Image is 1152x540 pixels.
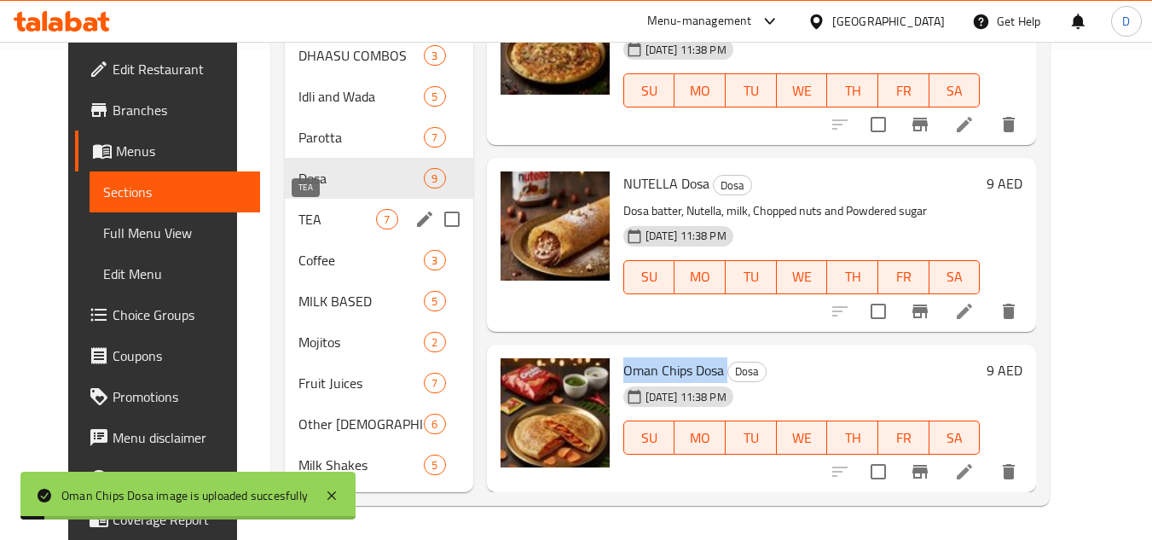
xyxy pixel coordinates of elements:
a: Menu disclaimer [75,417,261,458]
span: Milk Shakes [298,455,424,475]
span: Oman Chips Dosa [623,357,724,383]
div: MILK BASED5 [285,281,472,322]
button: SA [929,73,981,107]
span: FR [885,426,923,450]
span: 3 [425,48,444,64]
span: Coupons [113,345,247,366]
span: Dosa [298,168,424,189]
span: MO [681,78,719,103]
span: SU [631,78,669,103]
div: items [376,209,397,229]
div: Fruit Juices7 [285,363,472,404]
span: Branches [113,100,247,120]
button: delete [988,291,1029,332]
a: Menus [75,131,261,171]
button: delete [988,451,1029,492]
button: MO [674,260,726,294]
button: SA [929,421,981,455]
span: Dosa [714,176,751,195]
div: items [424,414,445,434]
span: Promotions [113,386,247,407]
span: 5 [425,89,444,105]
div: DHAASU COMBOS3 [285,35,472,76]
span: 2 [425,334,444,351]
span: Coffee [298,250,424,270]
button: FR [878,260,929,294]
span: 7 [425,130,444,146]
span: 9 [425,171,444,187]
button: WE [777,421,828,455]
span: TU [732,426,770,450]
button: SU [623,73,675,107]
button: TU [726,421,777,455]
span: Coverage Report [113,509,247,530]
a: Edit Restaurant [75,49,261,90]
button: edit [412,206,437,232]
span: TH [834,426,871,450]
span: TU [732,264,770,289]
button: delete [988,104,1029,145]
span: [DATE] 11:38 PM [639,42,733,58]
div: Oman Chips Dosa image is uploaded succesfully [61,486,308,505]
button: MO [674,421,726,455]
span: Mojitos [298,332,424,352]
span: TH [834,264,871,289]
button: SU [623,421,675,455]
span: Edit Restaurant [113,59,247,79]
span: Sections [103,182,247,202]
button: TH [827,260,878,294]
span: Select to update [860,107,896,142]
div: TEA7edit [285,199,472,240]
div: Idli and Wada5 [285,76,472,117]
span: Upsell [113,468,247,489]
span: DHAASU COMBOS [298,45,424,66]
button: WE [777,73,828,107]
a: Edit menu item [954,114,975,135]
div: Dosa9 [285,158,472,199]
button: Branch-specific-item [900,104,941,145]
div: Menu-management [647,11,752,32]
div: Parotta7 [285,117,472,158]
span: Edit Menu [103,264,247,284]
button: FR [878,421,929,455]
span: MILK BASED [298,291,424,311]
span: Other [DEMOGRAPHIC_DATA] Drinks [298,414,424,434]
div: [GEOGRAPHIC_DATA] [832,12,945,31]
span: Menus [116,141,247,161]
span: 5 [425,293,444,310]
div: Coffee3 [285,240,472,281]
button: MO [674,73,726,107]
h6: 9 AED [987,358,1022,382]
span: TEA [298,209,376,229]
span: FR [885,264,923,289]
span: WE [784,264,821,289]
button: FR [878,73,929,107]
span: WE [784,426,821,450]
span: SU [631,264,669,289]
span: Parotta [298,127,424,148]
span: Select to update [860,293,896,329]
span: 5 [425,457,444,473]
div: Fruit Juices [298,373,424,393]
div: Mojitos2 [285,322,472,363]
span: MO [681,264,719,289]
span: SA [936,264,974,289]
a: Edit Menu [90,253,261,294]
button: TU [726,73,777,107]
span: Full Menu View [103,223,247,243]
a: Branches [75,90,261,131]
a: Choice Groups [75,294,261,335]
a: Coverage Report [75,499,261,540]
span: Idli and Wada [298,86,424,107]
span: 7 [425,375,444,392]
button: WE [777,260,828,294]
button: SU [623,260,675,294]
span: TU [732,78,770,103]
span: Menu disclaimer [113,427,247,448]
a: Sections [90,171,261,212]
